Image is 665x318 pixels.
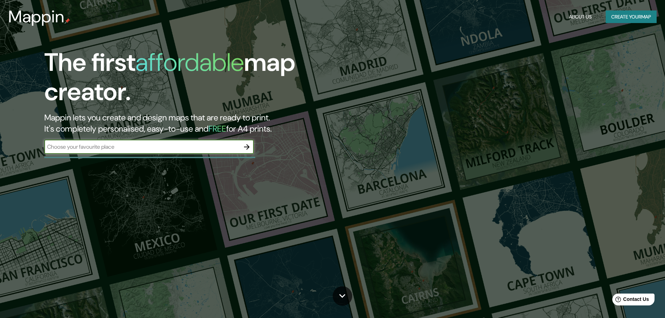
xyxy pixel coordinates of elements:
iframe: Help widget launcher [603,291,657,310]
h5: FREE [208,123,226,134]
img: mappin-pin [65,18,70,24]
h2: Mappin lets you create and design maps that are ready to print. It's completely personalised, eas... [44,112,377,134]
h3: Mappin [8,7,65,27]
button: About Us [566,10,594,23]
button: Create yourmap [606,10,657,23]
h1: The first map creator. [44,48,377,112]
h1: affordable [135,46,244,79]
input: Choose your favourite place [44,143,240,151]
